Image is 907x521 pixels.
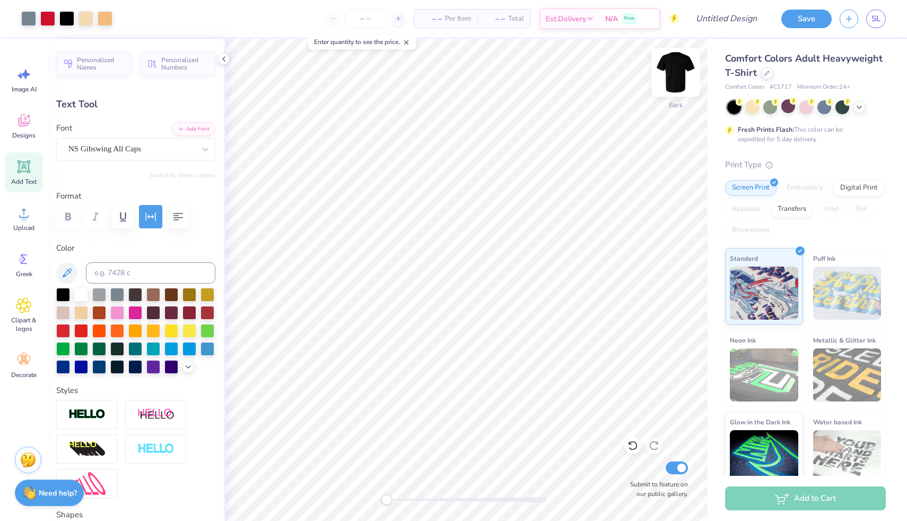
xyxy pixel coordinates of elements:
img: Standard [730,267,798,320]
span: # C1717 [770,83,792,92]
div: Applique [725,201,768,217]
label: Submit to feature on our public gallery. [624,480,688,499]
label: Format [56,190,215,202]
span: Personalized Numbers [161,56,209,71]
img: Free Distort [68,472,106,495]
div: This color can be expedited for 5 day delivery. [738,125,868,144]
div: Text Tool [56,97,215,112]
span: Add Text [11,177,37,186]
div: Screen Print [725,180,777,196]
span: Minimum Order: 24 + [797,83,850,92]
span: Greek [16,270,32,278]
span: Standard [730,253,758,264]
span: Comfort Colors [725,83,764,92]
div: Rhinestones [725,223,777,238]
img: Metallic & Glitter Ink [813,348,882,402]
label: Shapes [56,509,83,521]
div: Vinyl [816,201,846,217]
button: Personalized Names [56,52,131,76]
img: Back [655,51,697,93]
span: Image AI [12,85,37,93]
span: Personalized Names [77,56,125,71]
label: Color [56,242,215,254]
label: Styles [56,385,78,397]
img: Shadow [137,408,175,421]
div: Digital Print [833,180,885,196]
input: e.g. 7428 c [86,262,215,284]
span: Upload [13,224,34,232]
span: Glow in the Dark Ink [730,416,790,428]
img: Neon Ink [730,348,798,402]
span: Free [624,15,634,22]
strong: Fresh Prints Flash: [738,125,794,134]
button: Switch to Greek Letters [149,171,215,180]
input: – – [345,9,386,28]
div: Foil [849,201,874,217]
span: Water based Ink [813,416,862,428]
div: Print Type [725,159,886,171]
div: Back [669,100,683,110]
img: 3D Illusion [68,441,106,458]
div: Transfers [771,201,813,217]
button: Personalized Numbers [141,52,215,76]
label: Font [56,122,72,134]
span: Neon Ink [730,335,756,346]
span: Puff Ink [813,253,835,264]
img: Stroke [68,408,106,421]
span: N/A [605,13,618,24]
span: Comfort Colors Adult Heavyweight T-Shirt [725,52,883,79]
span: Decorate [11,371,37,379]
button: Save [781,10,832,28]
input: Untitled Design [687,8,765,29]
span: Metallic & Glitter Ink [813,335,876,346]
img: Glow in the Dark Ink [730,430,798,483]
div: Embroidery [780,180,830,196]
img: Puff Ink [813,267,882,320]
img: Water based Ink [813,430,882,483]
span: – – [484,13,505,24]
button: Add Font [172,122,215,136]
div: Enter quantity to see the price. [308,35,416,49]
img: Negative Space [137,443,175,455]
span: SL [871,13,880,25]
div: Accessibility label [381,494,392,505]
strong: Need help? [39,488,77,498]
span: Designs [12,131,36,140]
span: Per Item [445,13,471,24]
span: Est. Delivery [546,13,586,24]
span: – – [421,13,442,24]
a: SL [866,10,886,28]
span: Clipart & logos [6,316,41,333]
span: Total [508,13,524,24]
